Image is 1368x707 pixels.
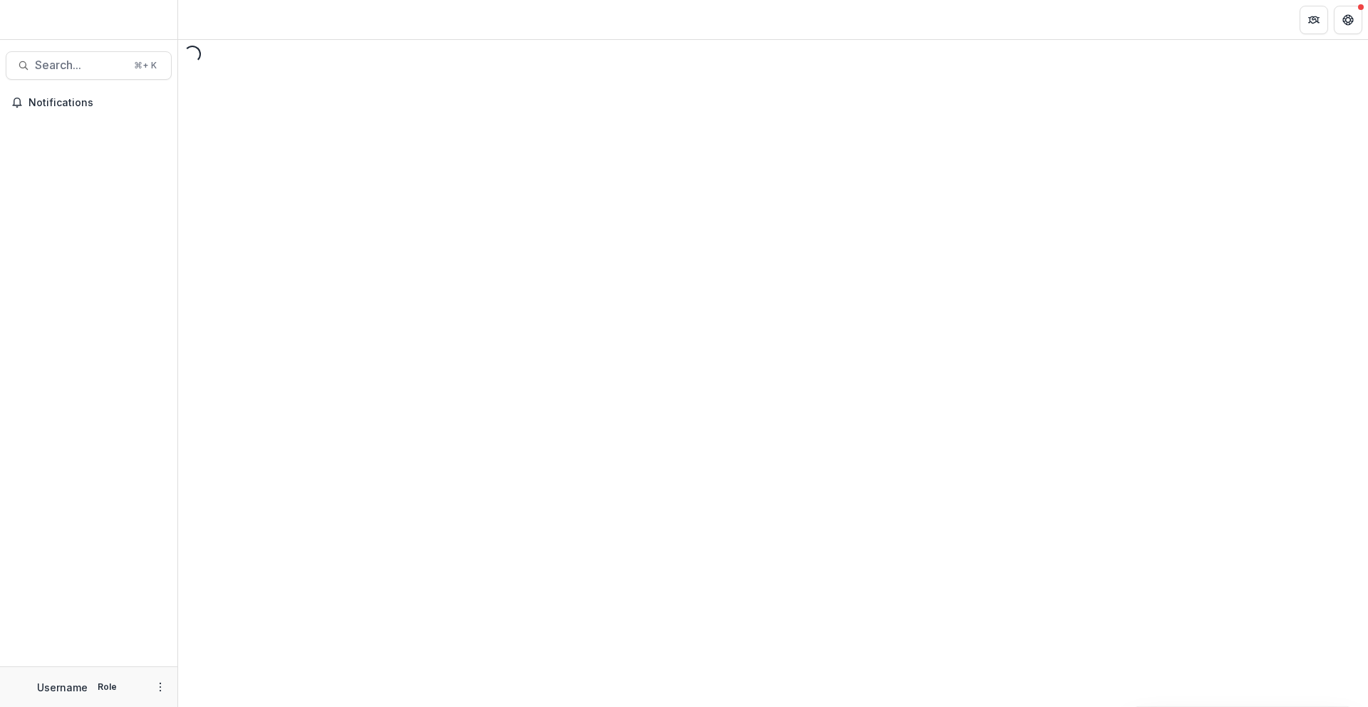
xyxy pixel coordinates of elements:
p: Username [37,680,88,695]
button: Get Help [1334,6,1362,34]
button: More [152,678,169,696]
span: Search... [35,58,125,72]
button: Notifications [6,91,172,114]
button: Partners [1300,6,1328,34]
span: Notifications [28,97,166,109]
div: ⌘ + K [131,58,160,73]
p: Role [93,681,121,693]
button: Search... [6,51,172,80]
